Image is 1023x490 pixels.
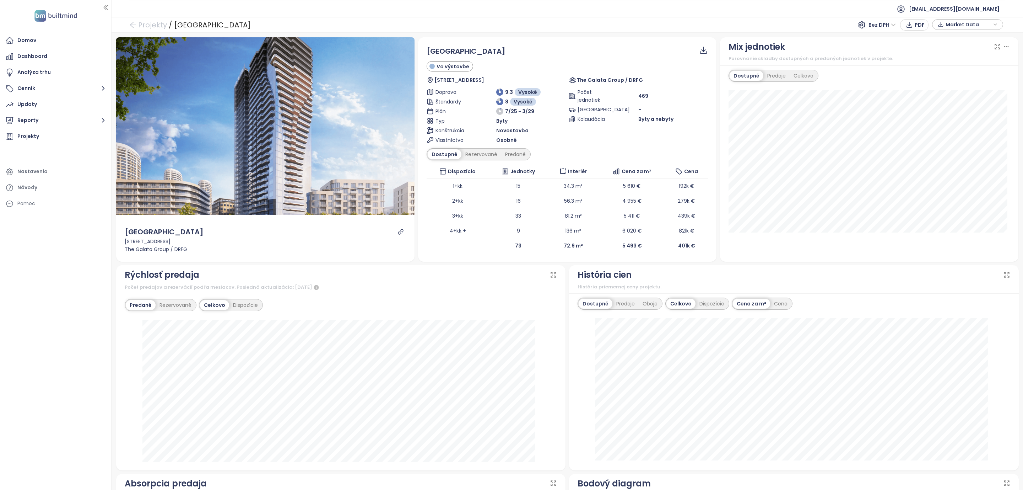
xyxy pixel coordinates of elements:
[678,197,695,204] span: 279k €
[578,268,632,282] div: História cien
[200,300,229,310] div: Celkovo
[32,9,79,23] img: logo
[622,197,642,204] span: 4 955 €
[125,245,406,253] div: The Galata Group / DRFG
[505,98,508,106] span: 8
[4,181,108,195] a: Návody
[4,113,108,128] button: Reporty
[548,193,599,208] td: 56.3 m²
[695,299,728,309] div: Dispozície
[437,63,469,70] span: Vo výstavbe
[638,92,648,100] span: 469
[510,167,535,175] span: Jednotky
[678,212,695,219] span: 439k €
[125,268,199,282] div: Rýchlosť predaja
[729,55,1010,62] div: Porovnanie skladby dostupných a predaných jednotiek v projekte.
[639,299,661,309] div: Oboje
[17,167,48,176] div: Nastavenia
[427,193,489,208] td: 2+kk
[427,208,489,223] td: 3+kk
[435,127,470,134] span: Konštrukcia
[501,149,530,159] div: Predané
[505,107,534,115] span: 7/25 - 3/29
[434,76,484,84] span: [STREET_ADDRESS]
[427,179,489,193] td: 1+kk
[909,0,1000,17] span: [EMAIL_ADDRESS][DOMAIN_NAME]
[4,165,108,179] a: Nastavenia
[623,182,641,190] span: 5 610 €
[679,182,694,190] span: 192k €
[174,18,251,31] div: [GEOGRAPHIC_DATA]
[578,106,612,113] span: [GEOGRAPHIC_DATA]
[790,71,817,81] div: Celkovo
[548,223,599,238] td: 136 m²
[169,18,172,31] div: /
[428,149,461,159] div: Dostupné
[679,227,694,234] span: 821k €
[229,300,262,310] div: Dispozície
[427,223,489,238] td: 4+kk +
[129,21,136,28] span: arrow-left
[17,36,36,45] div: Domov
[518,88,537,96] span: Vysoké
[579,299,612,309] div: Dostupné
[4,197,108,211] div: Pomoc
[435,136,470,144] span: Vlastníctvo
[624,212,640,219] span: 5 411 €
[397,229,404,235] a: link
[577,76,643,84] span: The Galata Group / DRFG
[730,71,763,81] div: Dostupné
[435,117,470,125] span: Typ
[4,49,108,64] a: Dashboard
[156,300,195,310] div: Rezervované
[678,242,695,249] b: 401k €
[496,136,517,144] span: Osobné
[435,107,470,115] span: Plán
[489,193,548,208] td: 16
[763,71,790,81] div: Predaje
[17,52,47,61] div: Dashboard
[578,283,1010,291] div: História priemernej ceny projektu.
[915,21,925,29] span: PDF
[17,199,35,208] div: Pomoc
[638,115,673,123] span: Byty a nebyty
[612,299,639,309] div: Predaje
[17,100,37,109] div: Updaty
[868,20,896,30] span: Bez DPH
[564,242,583,249] b: 72.9 m²
[578,88,612,104] span: Počet jednotiek
[461,149,501,159] div: Rezervované
[666,299,695,309] div: Celkovo
[515,242,521,249] b: 73
[125,238,406,245] div: [STREET_ADDRESS]
[638,106,641,113] span: -
[578,115,612,123] span: Kolaudácia
[946,19,991,30] span: Market Data
[4,33,108,48] a: Domov
[900,19,929,31] button: PDF
[622,242,642,249] b: 5 493 €
[126,300,156,310] div: Predané
[4,81,108,96] button: Cenník
[622,167,651,175] span: Cena za m²
[548,179,599,193] td: 34.3 m²
[936,19,999,30] div: button
[489,208,548,223] td: 33
[489,179,548,193] td: 15
[733,299,770,309] div: Cena za m²
[729,40,785,54] div: Mix jednotiek
[125,227,204,238] div: [GEOGRAPHIC_DATA]
[489,223,548,238] td: 9
[684,167,698,175] span: Cena
[435,88,470,96] span: Doprava
[505,88,513,96] span: 9.3
[4,97,108,112] a: Updaty
[568,167,587,175] span: Interiér
[17,132,39,141] div: Projekty
[435,98,470,106] span: Štandardy
[496,117,508,125] span: Byty
[448,167,476,175] span: Dispozícia
[622,227,642,234] span: 6 020 €
[4,65,108,80] a: Analýza trhu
